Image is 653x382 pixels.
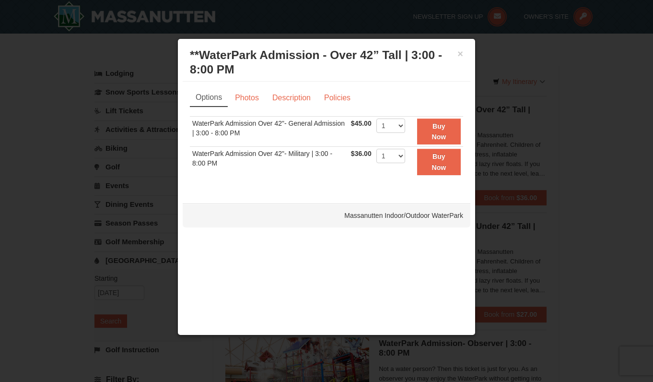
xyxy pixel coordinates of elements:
[183,203,470,227] div: Massanutten Indoor/Outdoor WaterPark
[432,122,446,141] strong: Buy Now
[190,116,349,147] td: WaterPark Admission Over 42"- General Admission | 3:00 - 8:00 PM
[351,119,372,127] span: $45.00
[351,150,372,157] span: $36.00
[432,153,446,171] strong: Buy Now
[457,49,463,59] button: ×
[190,89,228,107] a: Options
[190,48,463,77] h3: **WaterPark Admission - Over 42” Tall | 3:00 - 8:00 PM
[229,89,265,107] a: Photos
[266,89,317,107] a: Description
[190,147,349,177] td: WaterPark Admission Over 42"- Military | 3:00 - 8:00 PM
[318,89,357,107] a: Policies
[417,149,461,175] button: Buy Now
[417,119,461,145] button: Buy Now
